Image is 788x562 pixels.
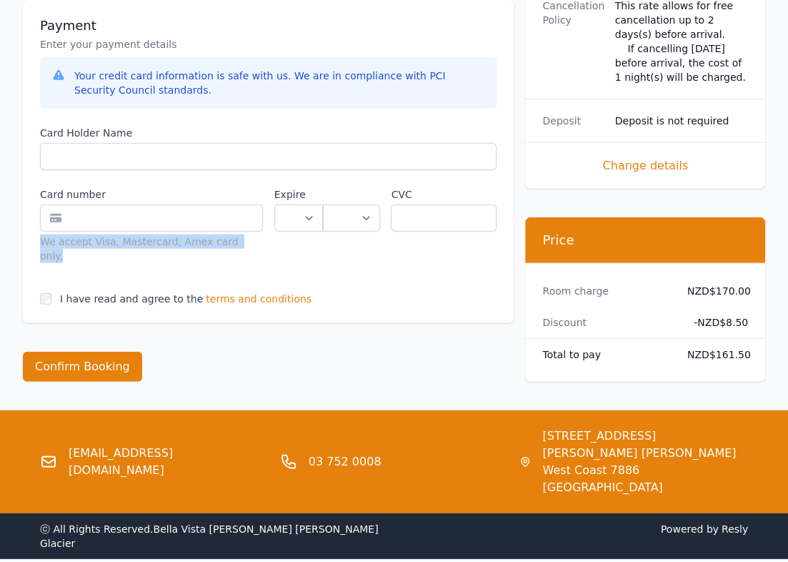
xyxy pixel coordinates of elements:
label: Card Holder Name [40,126,497,140]
div: We accept Visa, Mastercard, Amex card only. [40,235,263,263]
label: I have read and agree to the [60,293,203,305]
span: Powered by [400,522,749,551]
dd: NZD$161.50 [687,347,748,362]
a: 03 752 0008 [309,453,381,470]
dd: Deposit is not required [615,114,748,128]
button: Confirm Booking [23,352,142,382]
label: Expire [274,187,323,202]
a: [EMAIL_ADDRESS][DOMAIN_NAME] [69,445,269,479]
dt: Total to pay [542,347,675,362]
span: terms and conditions [206,292,311,306]
p: Enter your payment details [40,37,497,51]
span: West Coast 7886 [GEOGRAPHIC_DATA] [542,462,748,496]
dd: - NZD$8.50 [687,315,748,330]
h3: Price [542,232,748,249]
h3: Payment [40,17,497,34]
dt: Room charge [542,284,675,298]
span: ⓒ All Rights Reserved. Bella Vista [PERSON_NAME] [PERSON_NAME] Glacier [40,523,381,549]
div: Your credit card information is safe with us. We are in compliance with PCI Security Council stan... [74,69,485,97]
span: Change details [542,157,748,174]
span: [STREET_ADDRESS][PERSON_NAME] [PERSON_NAME] [542,428,748,462]
label: . [323,187,379,202]
dt: Discount [542,315,675,330]
a: Resly [722,523,748,535]
label: CVC [391,187,497,202]
label: Card number [40,187,263,202]
dt: Deposit [542,114,603,128]
dd: NZD$170.00 [687,284,748,298]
